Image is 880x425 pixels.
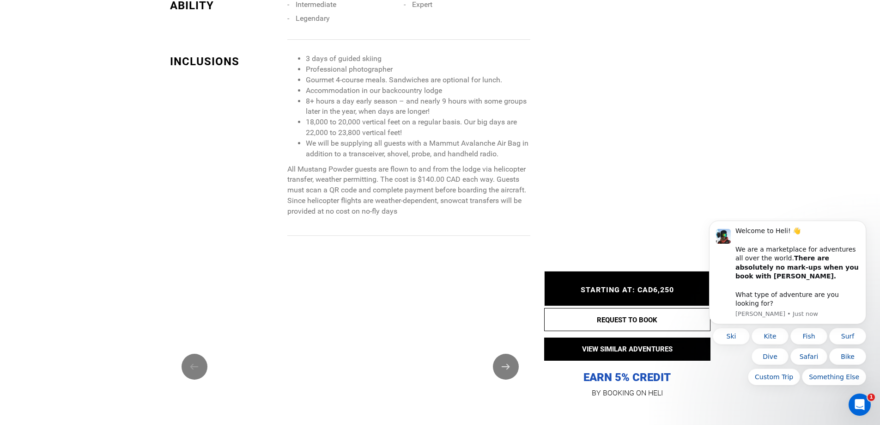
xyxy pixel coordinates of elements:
iframe: Intercom notifications message [695,218,880,420]
li: 3 days of guided skiing [306,54,530,64]
li: Accommodation in our backcountry lodge [306,86,530,96]
div: INCLUSIONS [170,54,281,69]
span: Legendary [296,14,330,23]
span: 1 [868,394,875,401]
button: Next [493,354,519,380]
button: Previous [182,354,207,380]
button: REQUEST TO BOOK [544,308,710,331]
iframe: Intercom live chat [849,394,871,416]
p: BY BOOKING ON HELI [544,387,710,400]
li: We will be supplying all guests with a Mammut Avalanche Air Bag in addition to a transceiver, sho... [306,138,530,160]
li: Gourmet 4-course meals. Sandwiches are optional for lunch. [306,75,530,86]
p: EARN 5% CREDIT [544,278,710,385]
li: Professional photographer [306,64,530,75]
p: All Mustang Powder guests are flown to and from the lodge via helicopter transfer, weather permit... [287,164,530,217]
button: VIEW SIMILAR ADVENTURES [544,338,710,361]
span: STARTING AT: CAD6,250 [581,285,674,294]
li: 8+ hours a day early season – and nearly 9 hours with some groups later in the year, when days ar... [306,96,530,117]
li: 18,000 to 20,000 vertical feet on a regular basis. Our big days are 22,000 to 23,800 vertical feet! [306,117,530,138]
